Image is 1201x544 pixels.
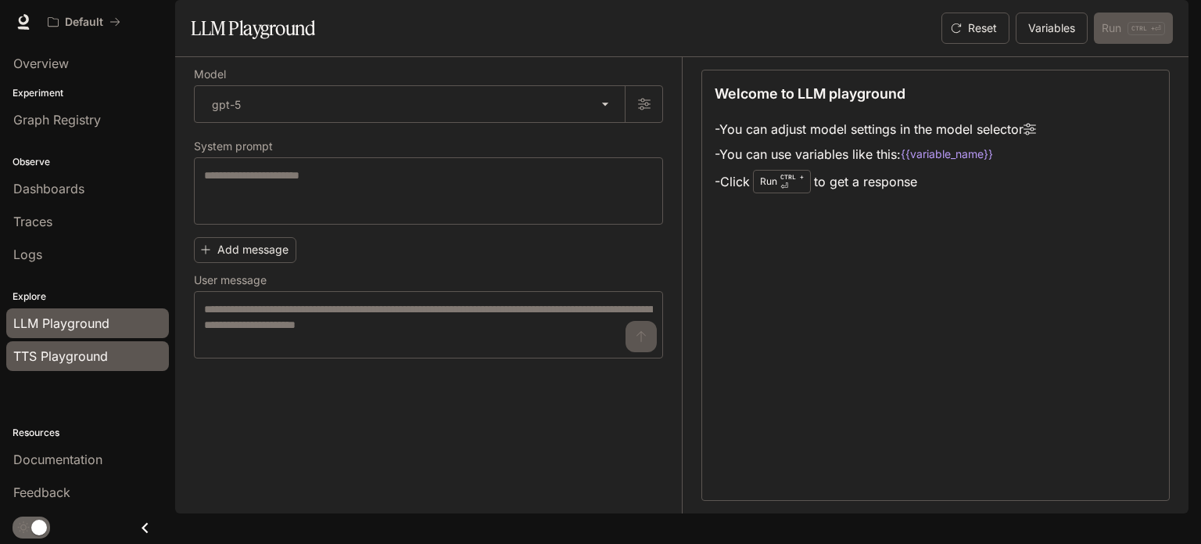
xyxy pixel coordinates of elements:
p: gpt-5 [212,96,241,113]
div: Run [753,170,811,193]
button: All workspaces [41,6,127,38]
button: Reset [941,13,1009,44]
button: Variables [1016,13,1088,44]
p: Model [194,69,226,80]
p: User message [194,275,267,286]
p: Default [65,16,103,29]
code: {{variable_name}} [901,146,993,162]
li: - Click to get a response [715,167,1036,196]
button: Add message [194,237,296,263]
h1: LLM Playground [191,13,315,44]
div: gpt-5 [195,86,625,122]
p: ⏎ [780,172,804,191]
p: Welcome to LLM playground [715,83,905,104]
li: - You can use variables like this: [715,142,1036,167]
p: System prompt [194,141,273,152]
li: - You can adjust model settings in the model selector [715,117,1036,142]
p: CTRL + [780,172,804,182]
